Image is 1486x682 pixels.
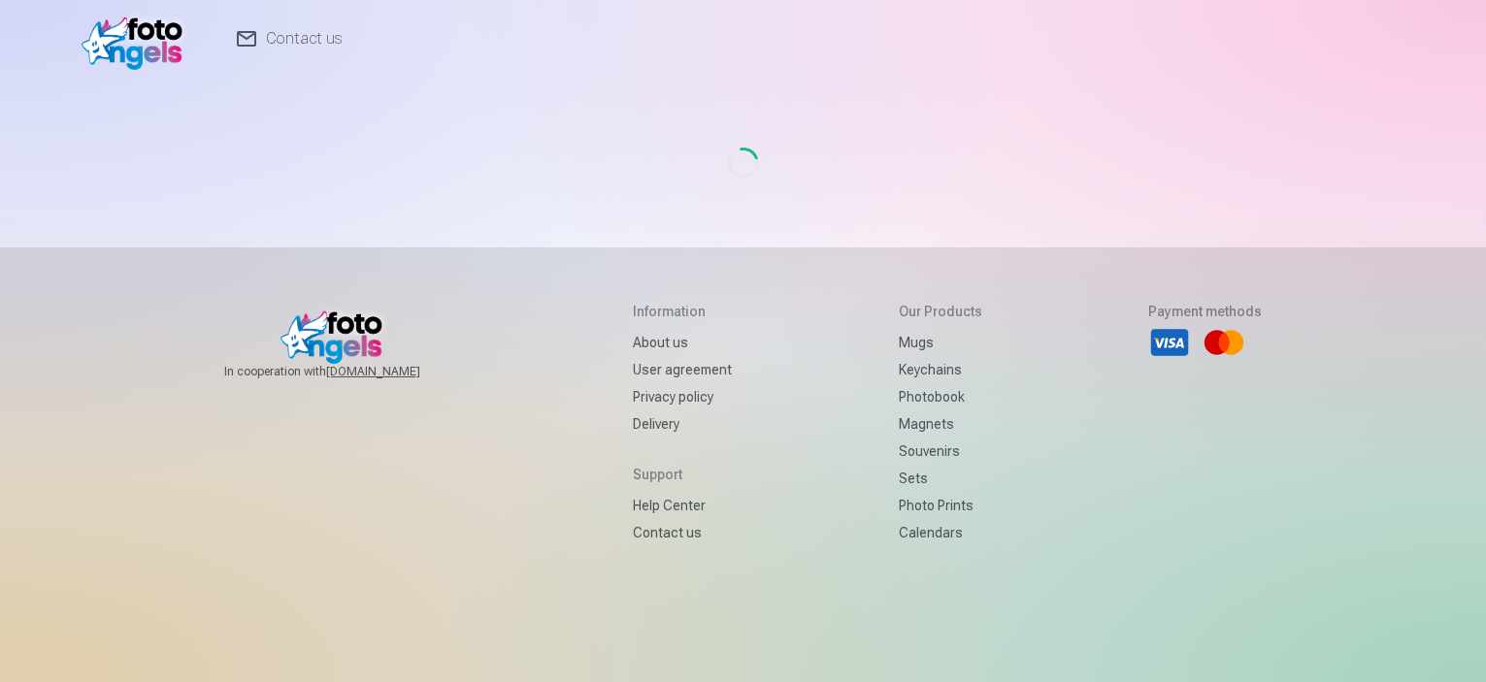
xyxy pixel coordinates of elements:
a: Sets [899,465,982,492]
a: About us [633,329,732,356]
li: Mastercard [1203,321,1245,364]
h5: Support [633,465,732,484]
a: Keychains [899,356,982,383]
a: Photo prints [899,492,982,519]
a: Souvenirs [899,438,982,465]
span: In cooperation with [224,364,467,379]
h5: Information [633,302,732,321]
a: Magnets [899,410,982,438]
a: Privacy policy [633,383,732,410]
a: User agreement [633,356,732,383]
a: [DOMAIN_NAME] [326,364,467,379]
a: Mugs [899,329,982,356]
a: Help Center [633,492,732,519]
li: Visa [1148,321,1191,364]
a: Contact us [633,519,732,546]
h5: Payment methods [1148,302,1262,321]
img: /fa1 [82,8,193,70]
a: Delivery [633,410,732,438]
h5: Our products [899,302,982,321]
a: Calendars [899,519,982,546]
a: Photobook [899,383,982,410]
